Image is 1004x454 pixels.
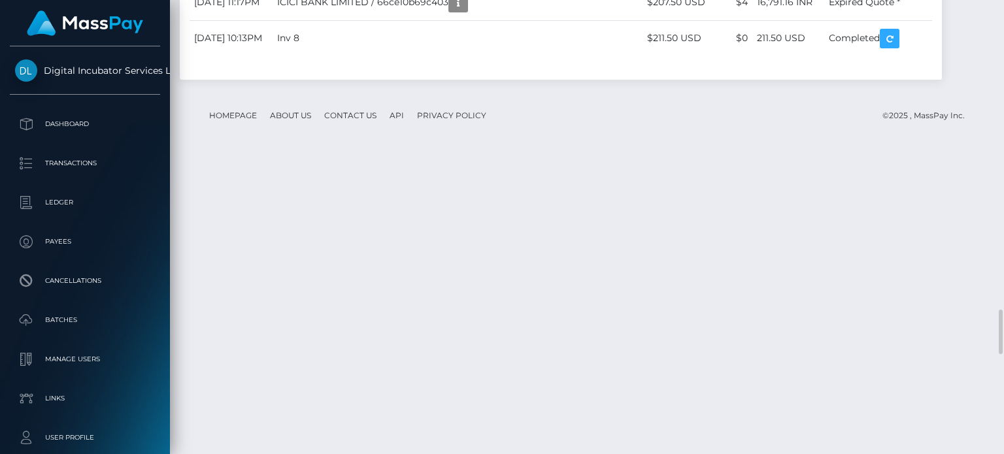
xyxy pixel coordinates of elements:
a: API [384,105,409,125]
a: About Us [265,105,316,125]
td: Inv 8 [273,20,643,56]
p: Manage Users [15,349,155,369]
a: Payees [10,225,160,258]
p: Ledger [15,193,155,212]
td: [DATE] 10:13PM [190,20,273,56]
span: Digital Incubator Services Limited [10,65,160,76]
td: $211.50 USD [643,20,719,56]
td: Completed [824,20,932,56]
p: Links [15,389,155,408]
p: Batches [15,310,155,330]
a: Homepage [204,105,262,125]
a: Privacy Policy [412,105,492,125]
a: Manage Users [10,343,160,376]
p: Transactions [15,154,155,173]
a: Batches [10,304,160,336]
a: Links [10,382,160,415]
a: Transactions [10,147,160,180]
p: Dashboard [15,114,155,134]
td: 211.50 USD [752,20,824,56]
div: © 2025 , MassPay Inc. [882,108,975,123]
a: Contact Us [319,105,382,125]
a: Dashboard [10,108,160,140]
img: MassPay Logo [27,10,143,36]
p: Payees [15,232,155,251]
a: Ledger [10,186,160,219]
img: Digital Incubator Services Limited [15,59,37,82]
a: User Profile [10,421,160,454]
a: Cancellations [10,265,160,297]
p: User Profile [15,428,155,447]
td: $0 [719,20,752,56]
p: Cancellations [15,271,155,291]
